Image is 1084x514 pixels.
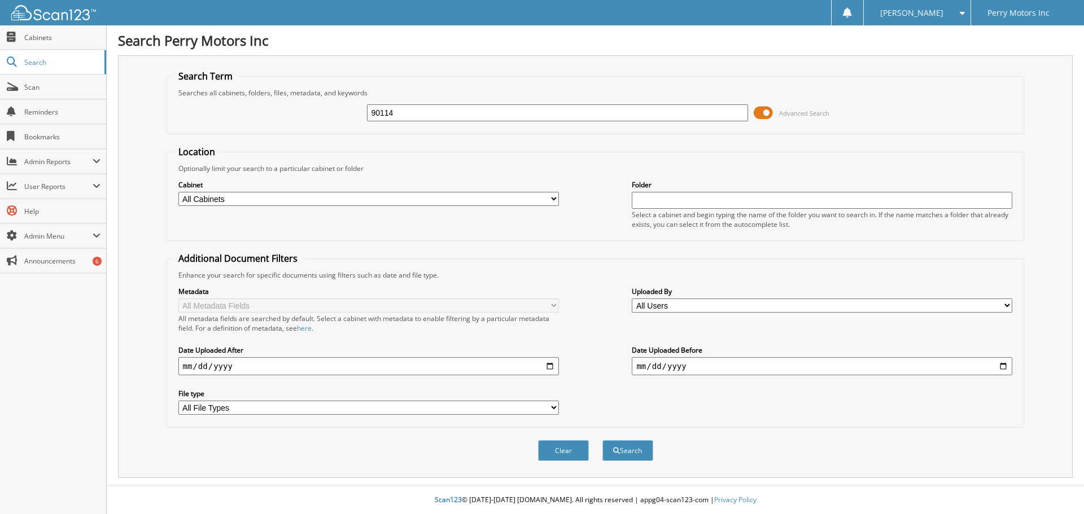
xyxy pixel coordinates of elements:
label: File type [178,389,559,398]
legend: Additional Document Filters [173,252,303,265]
input: start [178,357,559,375]
span: Announcements [24,256,100,266]
div: Enhance your search for specific documents using filters such as date and file type. [173,270,1019,280]
span: Help [24,207,100,216]
button: Clear [538,440,589,461]
span: Bookmarks [24,132,100,142]
span: Scan [24,82,100,92]
legend: Search Term [173,70,238,82]
span: Cabinets [24,33,100,42]
h1: Search Perry Motors Inc [118,31,1073,50]
span: Search [24,58,99,67]
a: here [297,323,312,333]
span: User Reports [24,182,93,191]
span: Reminders [24,107,100,117]
input: end [632,357,1012,375]
span: Perry Motors Inc [987,10,1050,16]
label: Date Uploaded After [178,345,559,355]
label: Date Uploaded Before [632,345,1012,355]
span: Admin Reports [24,157,93,166]
label: Uploaded By [632,287,1012,296]
label: Folder [632,180,1012,190]
div: Optionally limit your search to a particular cabinet or folder [173,164,1019,173]
div: 6 [93,257,102,266]
div: © [DATE]-[DATE] [DOMAIN_NAME]. All rights reserved | appg04-scan123-com | [107,486,1084,514]
span: Advanced Search [779,109,829,117]
button: Search [602,440,653,461]
img: scan123-logo-white.svg [11,5,96,20]
label: Cabinet [178,180,559,190]
div: All metadata fields are searched by default. Select a cabinet with metadata to enable filtering b... [178,314,559,333]
span: Scan123 [435,495,462,504]
span: Admin Menu [24,231,93,241]
legend: Location [173,146,221,158]
div: Searches all cabinets, folders, files, metadata, and keywords [173,88,1019,98]
span: [PERSON_NAME] [880,10,943,16]
div: Select a cabinet and begin typing the name of the folder you want to search in. If the name match... [632,210,1012,229]
label: Metadata [178,287,559,296]
a: Privacy Policy [714,495,757,504]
